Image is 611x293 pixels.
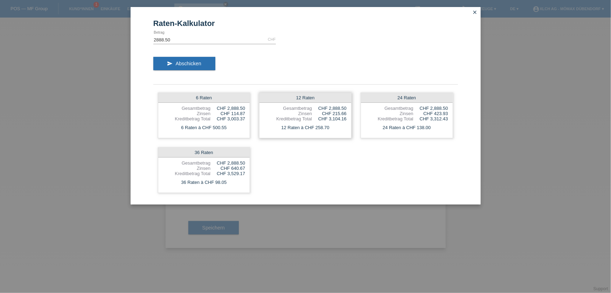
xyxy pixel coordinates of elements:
div: 12 Raten [259,93,351,103]
div: CHF 3,003.37 [210,116,245,121]
div: Kreditbetrag Total [366,116,414,121]
div: CHF 2,888.50 [312,106,347,111]
div: CHF 640.67 [210,166,245,171]
h1: Raten-Kalkulator [153,19,458,28]
div: 24 Raten à CHF 138.00 [361,123,453,132]
a: close [471,9,480,17]
div: 6 Raten [158,93,250,103]
div: 36 Raten [158,148,250,158]
div: Kreditbetrag Total [163,116,211,121]
button: send Abschicken [153,57,215,70]
div: Gesamtbetrag [264,106,312,111]
div: Zinsen [163,111,211,116]
div: Zinsen [264,111,312,116]
div: Gesamtbetrag [163,160,211,166]
div: CHF [268,37,276,41]
div: CHF 3,104.16 [312,116,347,121]
div: Zinsen [366,111,414,116]
div: CHF 3,312.43 [414,116,448,121]
div: CHF 2,888.50 [210,106,245,111]
div: Gesamtbetrag [366,106,414,111]
div: Gesamtbetrag [163,106,211,111]
div: CHF 114.87 [210,111,245,116]
div: 24 Raten [361,93,453,103]
div: 6 Raten à CHF 500.55 [158,123,250,132]
i: close [472,9,478,15]
div: CHF 423.93 [414,111,448,116]
div: Kreditbetrag Total [264,116,312,121]
div: CHF 2,888.50 [210,160,245,166]
div: CHF 3,529.17 [210,171,245,176]
div: CHF 2,888.50 [414,106,448,111]
div: CHF 215.66 [312,111,347,116]
div: Zinsen [163,166,211,171]
div: Kreditbetrag Total [163,171,211,176]
i: send [167,61,173,66]
span: Abschicken [176,61,201,66]
div: 12 Raten à CHF 258.70 [259,123,351,132]
div: 36 Raten à CHF 98.05 [158,178,250,187]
